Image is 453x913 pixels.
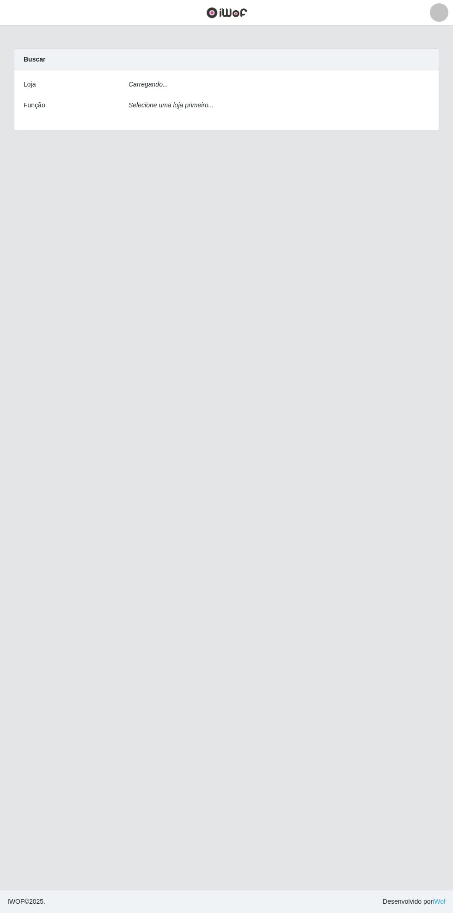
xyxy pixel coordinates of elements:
strong: Buscar [24,56,45,63]
span: © 2025 . [7,897,45,907]
i: Selecione uma loja primeiro... [129,101,214,109]
span: Desenvolvido por [383,897,446,907]
a: iWof [433,898,446,905]
label: Função [24,100,45,110]
span: IWOF [7,898,24,905]
i: Carregando... [129,81,168,88]
label: Loja [24,80,36,89]
img: CoreUI Logo [206,7,247,19]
